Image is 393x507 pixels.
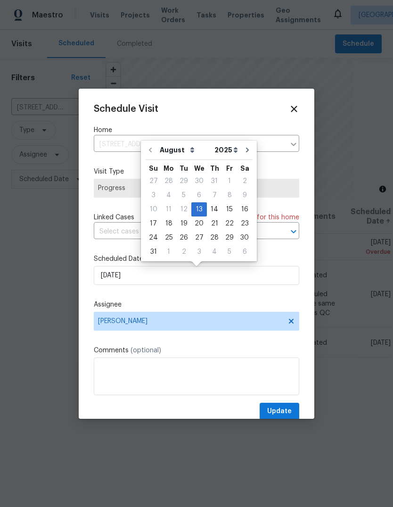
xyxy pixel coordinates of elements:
[207,245,222,258] div: 4
[222,216,237,231] div: Fri Aug 22 2025
[176,203,191,216] div: 12
[94,125,299,135] label: Home
[146,175,161,188] div: 27
[94,213,134,222] span: Linked Cases
[207,175,222,188] div: 31
[210,165,219,172] abbr: Thursday
[146,174,161,188] div: Sun Jul 27 2025
[212,143,240,157] select: Year
[161,203,176,216] div: 11
[226,165,233,172] abbr: Friday
[161,245,176,258] div: 1
[191,217,207,230] div: 20
[222,231,237,245] div: Fri Aug 29 2025
[260,403,299,420] button: Update
[222,203,237,216] div: 15
[207,231,222,245] div: Thu Aug 28 2025
[146,217,161,230] div: 17
[161,175,176,188] div: 28
[191,245,207,259] div: Wed Sep 03 2025
[176,189,191,202] div: 5
[161,188,176,202] div: Mon Aug 04 2025
[146,188,161,202] div: Sun Aug 03 2025
[180,165,188,172] abbr: Tuesday
[237,245,252,258] div: 6
[176,245,191,259] div: Tue Sep 02 2025
[94,346,299,355] label: Comments
[289,104,299,114] span: Close
[176,231,191,245] div: Tue Aug 26 2025
[146,245,161,259] div: Sun Aug 31 2025
[207,188,222,202] div: Thu Aug 07 2025
[176,231,191,244] div: 26
[191,216,207,231] div: Wed Aug 20 2025
[207,174,222,188] div: Thu Jul 31 2025
[207,203,222,216] div: 14
[146,231,161,245] div: Sun Aug 24 2025
[191,174,207,188] div: Wed Jul 30 2025
[222,175,237,188] div: 1
[207,217,222,230] div: 21
[191,175,207,188] div: 30
[237,188,252,202] div: Sat Aug 09 2025
[191,245,207,258] div: 3
[146,189,161,202] div: 3
[146,245,161,258] div: 31
[287,225,300,238] button: Open
[161,216,176,231] div: Mon Aug 18 2025
[176,217,191,230] div: 19
[94,104,158,114] span: Schedule Visit
[237,231,252,244] div: 30
[98,183,295,193] span: Progress
[222,245,237,258] div: 5
[191,203,207,216] div: 13
[176,174,191,188] div: Tue Jul 29 2025
[237,216,252,231] div: Sat Aug 23 2025
[98,317,283,325] span: [PERSON_NAME]
[131,347,161,354] span: (optional)
[237,174,252,188] div: Sat Aug 02 2025
[161,202,176,216] div: Mon Aug 11 2025
[176,188,191,202] div: Tue Aug 05 2025
[207,202,222,216] div: Thu Aug 14 2025
[161,174,176,188] div: Mon Jul 28 2025
[176,175,191,188] div: 29
[267,406,292,417] span: Update
[222,217,237,230] div: 22
[222,202,237,216] div: Fri Aug 15 2025
[237,245,252,259] div: Sat Sep 06 2025
[194,165,205,172] abbr: Wednesday
[207,245,222,259] div: Thu Sep 04 2025
[191,231,207,244] div: 27
[176,245,191,258] div: 2
[176,202,191,216] div: Tue Aug 12 2025
[237,203,252,216] div: 16
[94,167,299,176] label: Visit Type
[191,188,207,202] div: Wed Aug 06 2025
[161,217,176,230] div: 18
[143,141,157,159] button: Go to previous month
[146,216,161,231] div: Sun Aug 17 2025
[161,245,176,259] div: Mon Sep 01 2025
[94,300,299,309] label: Assignee
[237,175,252,188] div: 2
[222,188,237,202] div: Fri Aug 08 2025
[222,231,237,244] div: 29
[94,137,285,152] input: Enter in an address
[207,216,222,231] div: Thu Aug 21 2025
[146,202,161,216] div: Sun Aug 10 2025
[176,216,191,231] div: Tue Aug 19 2025
[191,189,207,202] div: 6
[161,189,176,202] div: 4
[237,217,252,230] div: 23
[240,165,249,172] abbr: Saturday
[207,231,222,244] div: 28
[94,224,273,239] input: Select cases
[237,231,252,245] div: Sat Aug 30 2025
[191,231,207,245] div: Wed Aug 27 2025
[222,245,237,259] div: Fri Sep 05 2025
[222,189,237,202] div: 8
[161,231,176,244] div: 25
[207,189,222,202] div: 7
[240,141,254,159] button: Go to next month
